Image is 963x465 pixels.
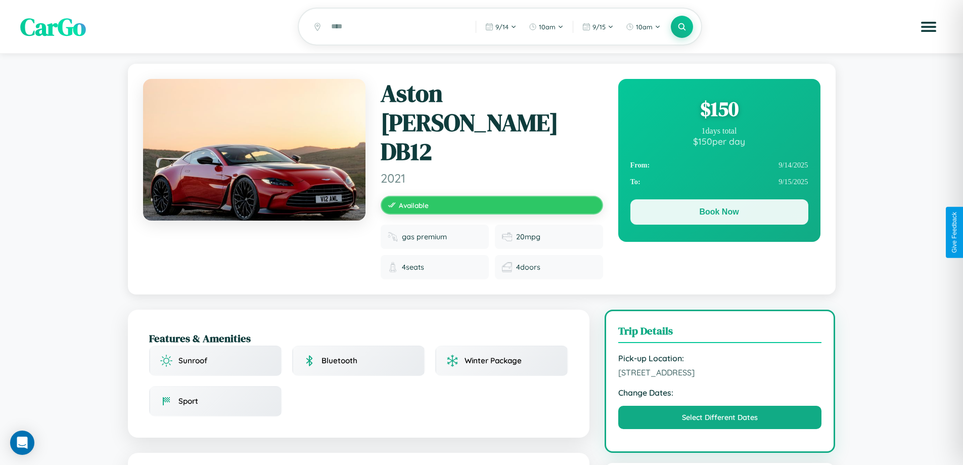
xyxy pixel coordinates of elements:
[630,157,808,174] div: 9 / 14 / 2025
[502,232,512,242] img: Fuel efficiency
[381,171,603,186] span: 2021
[630,199,808,225] button: Book Now
[502,262,512,272] img: Doors
[618,353,822,363] strong: Pick-up Location:
[399,201,429,209] span: Available
[630,136,808,147] div: $ 150 per day
[630,174,808,190] div: 9 / 15 / 2025
[524,19,569,35] button: 10am
[178,396,198,406] span: Sport
[516,232,540,241] span: 20 mpg
[951,212,958,253] div: Give Feedback
[480,19,522,35] button: 9/14
[618,388,822,398] strong: Change Dates:
[178,356,207,365] span: Sunroof
[516,263,540,272] span: 4 doors
[149,331,568,346] h2: Features & Amenities
[592,23,606,31] span: 9 / 15
[630,161,650,170] strong: From:
[402,232,447,241] span: gas premium
[621,19,666,35] button: 10am
[577,19,619,35] button: 9/15
[630,178,640,186] strong: To:
[388,232,398,242] img: Fuel type
[618,367,822,377] span: [STREET_ADDRESS]
[322,356,357,365] span: Bluetooth
[539,23,556,31] span: 10am
[618,323,822,343] h3: Trip Details
[630,126,808,136] div: 1 days total
[630,95,808,122] div: $ 150
[388,262,398,272] img: Seats
[465,356,522,365] span: Winter Package
[143,79,365,221] img: Aston Martin DB12 2021
[495,23,509,31] span: 9 / 14
[381,79,603,166] h1: Aston [PERSON_NAME] DB12
[20,10,86,44] span: CarGo
[618,406,822,429] button: Select Different Dates
[914,13,943,41] button: Open menu
[10,431,34,455] div: Open Intercom Messenger
[636,23,653,31] span: 10am
[402,263,424,272] span: 4 seats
